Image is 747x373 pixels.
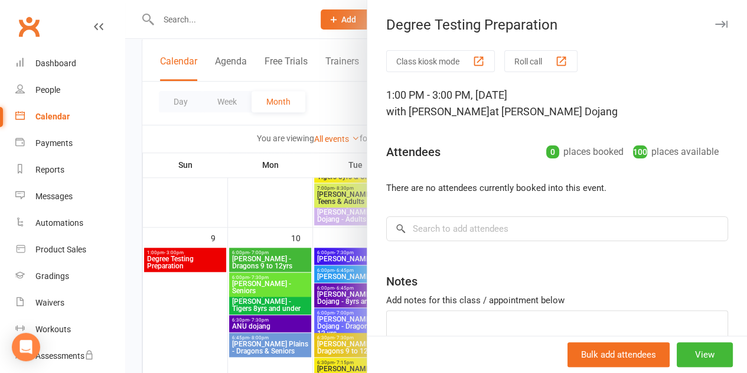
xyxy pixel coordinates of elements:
[386,216,728,241] input: Search to add attendees
[386,144,441,160] div: Attendees
[386,87,728,120] div: 1:00 PM - 3:00 PM, [DATE]
[15,130,125,157] a: Payments
[15,157,125,183] a: Reports
[546,144,624,160] div: places booked
[35,245,86,254] div: Product Sales
[35,325,71,334] div: Workouts
[15,290,125,316] a: Waivers
[490,105,618,118] span: at [PERSON_NAME] Dojang
[12,333,40,361] div: Open Intercom Messenger
[35,218,83,228] div: Automations
[567,342,670,367] button: Bulk add attendees
[35,165,64,174] div: Reports
[546,145,559,158] div: 0
[386,105,490,118] span: with [PERSON_NAME]
[15,316,125,343] a: Workouts
[633,144,719,160] div: places available
[386,181,728,195] li: There are no attendees currently booked into this event.
[14,12,44,41] a: Clubworx
[15,343,125,369] a: Assessments
[35,59,76,68] div: Dashboard
[367,17,747,33] div: Degree Testing Preparation
[15,236,125,263] a: Product Sales
[386,273,417,290] div: Notes
[35,271,69,281] div: Gradings
[15,50,125,77] a: Dashboard
[15,183,125,210] a: Messages
[504,50,578,72] button: Roll call
[386,50,495,72] button: Class kiosk mode
[35,112,70,121] div: Calendar
[35,85,60,95] div: People
[677,342,733,367] button: View
[35,138,73,148] div: Payments
[35,192,73,201] div: Messages
[15,77,125,103] a: People
[35,298,64,307] div: Waivers
[633,145,647,158] div: 100
[15,103,125,130] a: Calendar
[15,210,125,236] a: Automations
[15,263,125,290] a: Gradings
[35,351,94,361] div: Assessments
[386,293,728,307] div: Add notes for this class / appointment below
